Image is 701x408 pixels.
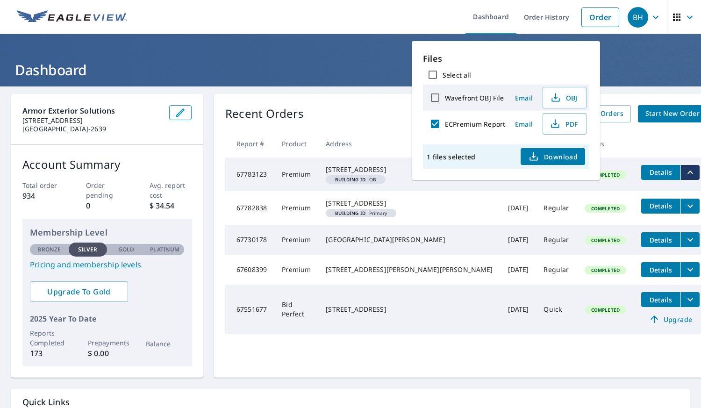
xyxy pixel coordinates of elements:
p: Reports Completed [30,328,69,348]
p: $ 0.00 [88,348,127,359]
button: detailsBtn-67782838 [641,199,680,214]
span: Details [647,201,675,210]
p: Gold [118,245,134,254]
p: Avg. report cost [150,180,192,200]
span: Start New Order [645,108,700,120]
td: Quick [536,285,577,334]
em: Building ID [335,211,365,215]
span: Upgrade To Gold [37,286,121,297]
div: [STREET_ADDRESS][PERSON_NAME][PERSON_NAME] [326,265,493,274]
button: filesDropdownBtn-67730178 [680,232,700,247]
div: [STREET_ADDRESS] [326,165,493,174]
p: Silver [78,245,98,254]
em: Building ID [335,177,365,182]
label: Select all [443,71,471,79]
span: OBJ [549,92,579,103]
p: Bronze [37,245,61,254]
span: Email [513,93,535,102]
span: Completed [586,205,625,212]
label: Wavefront OBJ File [445,93,504,102]
th: Report # [225,130,274,157]
span: Primary [329,211,393,215]
span: Upgrade [647,314,694,325]
button: detailsBtn-67551677 [641,292,680,307]
span: Details [647,236,675,244]
p: Account Summary [22,156,192,173]
p: Quick Links [22,396,679,408]
p: $ 34.54 [150,200,192,211]
p: Files [423,52,589,65]
a: Order [581,7,619,27]
p: 0 [86,200,129,211]
button: filesDropdownBtn-67783123 [680,165,700,180]
p: Total order [22,180,65,190]
p: 173 [30,348,69,359]
div: BH [628,7,648,28]
td: 67783123 [225,157,274,191]
a: Upgrade [641,312,700,327]
button: detailsBtn-67608399 [641,262,680,277]
td: 67782838 [225,191,274,225]
th: Status [577,130,634,157]
a: Upgrade To Gold [30,281,128,302]
p: Membership Level [30,226,184,239]
span: Completed [586,172,625,178]
td: Regular [536,225,577,255]
span: Completed [586,307,625,313]
p: 1 files selected [427,152,475,161]
td: Premium [274,225,318,255]
td: [DATE] [501,225,536,255]
td: Regular [536,255,577,285]
h1: Dashboard [11,60,690,79]
button: filesDropdownBtn-67782838 [680,199,700,214]
div: [STREET_ADDRESS] [326,199,493,208]
button: PDF [543,113,587,135]
div: [STREET_ADDRESS] [326,305,493,314]
span: Details [647,265,675,274]
p: Balance [146,339,185,349]
button: OBJ [543,87,587,108]
label: ECPremium Report [445,120,505,129]
a: Pricing and membership levels [30,259,184,270]
span: Download [528,151,578,162]
button: filesDropdownBtn-67608399 [680,262,700,277]
p: [STREET_ADDRESS] [22,116,162,125]
td: Regular [536,191,577,225]
p: [GEOGRAPHIC_DATA]-2639 [22,125,162,133]
td: Premium [274,255,318,285]
img: EV Logo [17,10,127,24]
th: Address [318,130,500,157]
div: [GEOGRAPHIC_DATA][PERSON_NAME] [326,235,493,244]
span: Details [647,295,675,304]
td: [DATE] [501,191,536,225]
p: Order pending [86,180,129,200]
td: Premium [274,191,318,225]
td: 67551677 [225,285,274,334]
span: Completed [586,237,625,243]
span: Details [647,168,675,177]
span: Completed [586,267,625,273]
p: Platinum [150,245,179,254]
td: Bid Perfect [274,285,318,334]
button: filesDropdownBtn-67551677 [680,292,700,307]
td: 67730178 [225,225,274,255]
p: Recent Orders [225,105,304,122]
span: Email [513,120,535,129]
p: Armor Exterior Solutions [22,105,162,116]
th: Product [274,130,318,157]
td: 67608399 [225,255,274,285]
p: Prepayments [88,338,127,348]
p: 934 [22,190,65,201]
p: 2025 Year To Date [30,313,184,324]
button: Download [521,148,585,165]
button: Email [509,91,539,105]
span: OB [329,177,382,182]
td: [DATE] [501,285,536,334]
td: [DATE] [501,255,536,285]
button: detailsBtn-67783123 [641,165,680,180]
td: Premium [274,157,318,191]
button: Email [509,117,539,131]
button: detailsBtn-67730178 [641,232,680,247]
span: PDF [549,118,579,129]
